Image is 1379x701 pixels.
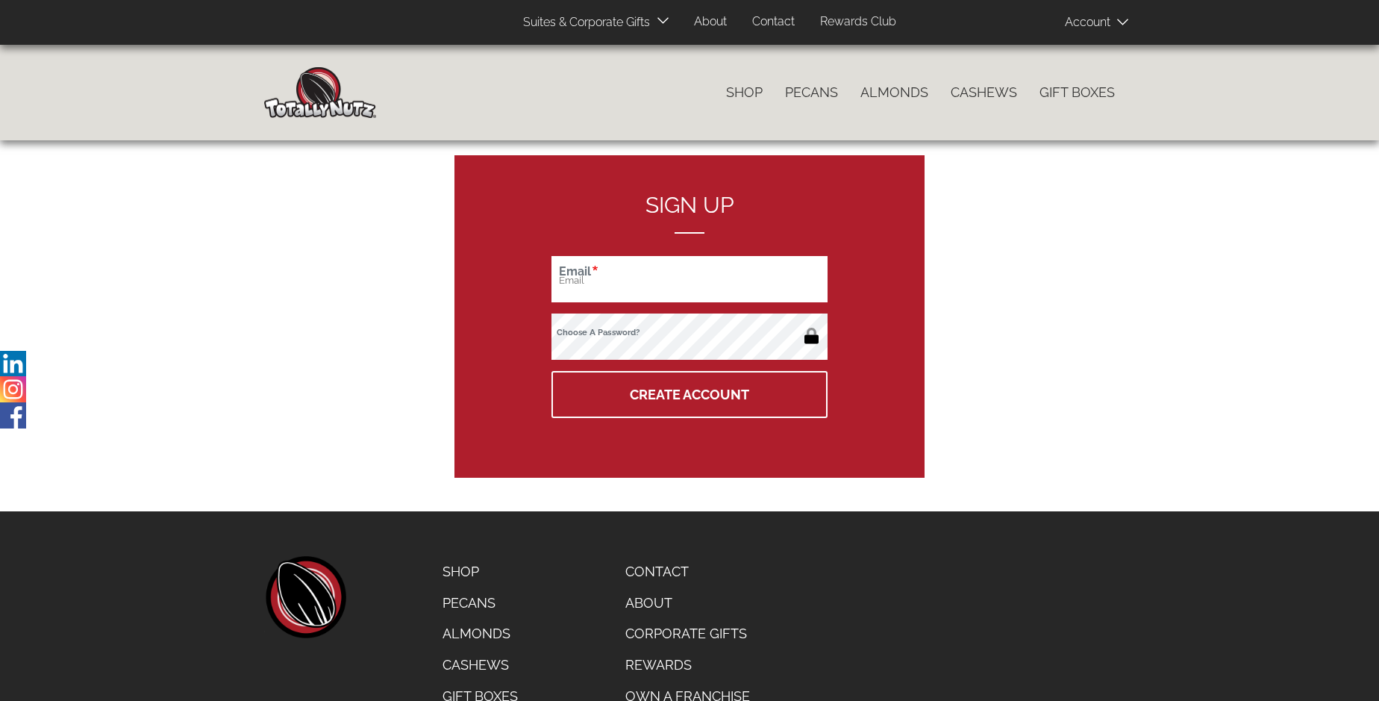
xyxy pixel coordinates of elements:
h2: Sign up [551,193,828,234]
a: Suites & Corporate Gifts [512,8,654,37]
a: Rewards [614,649,761,681]
a: Corporate Gifts [614,618,761,649]
a: Rewards Club [809,7,907,37]
a: About [614,588,761,619]
a: Gift Boxes [1028,77,1126,108]
a: Cashews [939,77,1028,108]
a: Cashews [431,649,529,681]
a: Pecans [431,588,529,619]
a: Contact [741,7,806,37]
a: home [264,556,346,638]
img: Home [264,67,376,118]
a: Pecans [774,77,849,108]
a: About [683,7,738,37]
a: Shop [431,556,529,588]
a: Contact [614,556,761,588]
a: Almonds [849,77,939,108]
input: Email [551,256,828,302]
a: Shop [715,77,774,108]
button: Create Account [551,371,828,418]
a: Almonds [431,618,529,649]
